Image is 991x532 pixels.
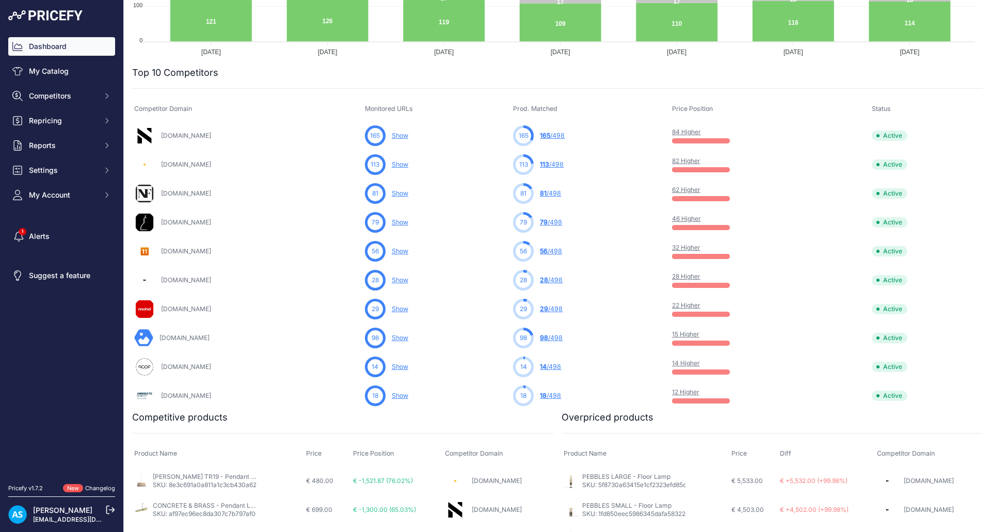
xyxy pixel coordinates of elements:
[392,392,408,399] a: Show
[520,304,527,314] span: 29
[872,362,907,372] span: Active
[540,160,549,168] span: 113
[540,305,548,313] span: 29
[540,218,548,226] span: 79
[731,477,763,485] span: € 5,533.00
[900,49,920,56] tspan: [DATE]
[63,484,83,493] span: New
[872,246,907,256] span: Active
[667,49,686,56] tspan: [DATE]
[520,189,526,198] span: 81
[780,506,849,513] span: € +4,502.00 (+99.98%)
[318,49,338,56] tspan: [DATE]
[672,215,701,222] a: 46 Higher
[672,359,700,367] a: 14 Higher
[29,140,97,151] span: Reports
[672,388,699,396] a: 12 Higher
[540,160,564,168] a: 113/498
[672,157,700,165] a: 82 Higher
[540,334,548,342] span: 98
[161,276,211,284] a: [DOMAIN_NAME]
[672,105,713,112] span: Price Position
[540,305,563,313] a: 29/498
[520,276,527,285] span: 28
[540,132,565,139] a: 165/498
[365,105,413,112] span: Monitored URLs
[672,301,700,309] a: 22 Higher
[872,391,907,401] span: Active
[519,160,528,169] span: 113
[540,276,563,284] a: 28/498
[161,392,211,399] a: [DOMAIN_NAME]
[392,276,408,284] a: Show
[153,473,265,480] a: [PERSON_NAME] TR19 - Pendant Light
[372,304,379,314] span: 29
[445,449,503,457] span: Competitor Domain
[370,131,380,140] span: 165
[161,247,211,255] a: [DOMAIN_NAME]
[672,186,700,194] a: 62 Higher
[8,10,83,21] img: Pricefy Logo
[8,227,115,246] a: Alerts
[780,477,848,485] span: € +5,532.00 (+99.98%)
[306,506,332,513] span: € 699.00
[672,128,701,136] a: 84 Higher
[306,449,322,457] span: Price
[520,362,527,372] span: 14
[540,334,563,342] a: 98/498
[392,189,408,197] a: Show
[8,87,115,105] button: Competitors
[434,49,454,56] tspan: [DATE]
[780,449,791,457] span: Diff
[872,304,907,314] span: Active
[520,333,527,343] span: 98
[85,485,115,492] a: Changelog
[540,189,561,197] a: 81/498
[872,217,907,228] span: Active
[731,506,764,513] span: € 4,503.00
[372,276,379,285] span: 28
[201,49,221,56] tspan: [DATE]
[904,477,954,485] a: [DOMAIN_NAME]
[306,477,333,485] span: € 480.00
[33,515,141,523] a: [EMAIL_ADDRESS][DOMAIN_NAME]
[153,502,261,509] a: CONCRETE & BRASS - Pendant Light
[353,506,416,513] span: € -1,300.00 (65.03%)
[582,481,685,489] p: SKU: 5f8730a63415e1cf2323efd85c9d5e7c
[784,49,803,56] tspan: [DATE]
[540,363,561,370] a: 14/498
[353,477,413,485] span: € -1,521.87 (76.02%)
[582,502,672,509] a: PEBBLES SMALL - Floor Lamp
[139,37,142,43] tspan: 0
[29,190,97,200] span: My Account
[372,391,378,400] span: 18
[904,506,954,513] a: [DOMAIN_NAME]
[29,116,97,126] span: Repricing
[731,449,747,457] span: Price
[392,218,408,226] a: Show
[551,49,570,56] tspan: [DATE]
[872,159,907,170] span: Active
[8,266,115,285] a: Suggest a feature
[472,477,522,485] a: [DOMAIN_NAME]
[8,37,115,56] a: Dashboard
[562,410,653,425] h2: Overpriced products
[392,160,408,168] a: Show
[877,449,935,457] span: Competitor Domain
[540,363,547,370] span: 14
[153,510,256,518] p: SKU: af97ec96ec8da307c7b797af0e75328e
[161,305,211,313] a: [DOMAIN_NAME]
[872,105,891,112] span: Status
[372,333,379,343] span: 98
[8,161,115,180] button: Settings
[8,62,115,80] a: My Catalog
[29,91,97,101] span: Competitors
[672,272,700,280] a: 28 Higher
[132,410,228,425] h2: Competitive products
[540,392,561,399] a: 18/498
[8,484,43,493] div: Pricefy v1.7.2
[161,132,211,139] a: [DOMAIN_NAME]
[392,305,408,313] a: Show
[153,481,256,489] p: SKU: 8e3c691a0a811a1c3cb430a621de46cb
[8,136,115,155] button: Reports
